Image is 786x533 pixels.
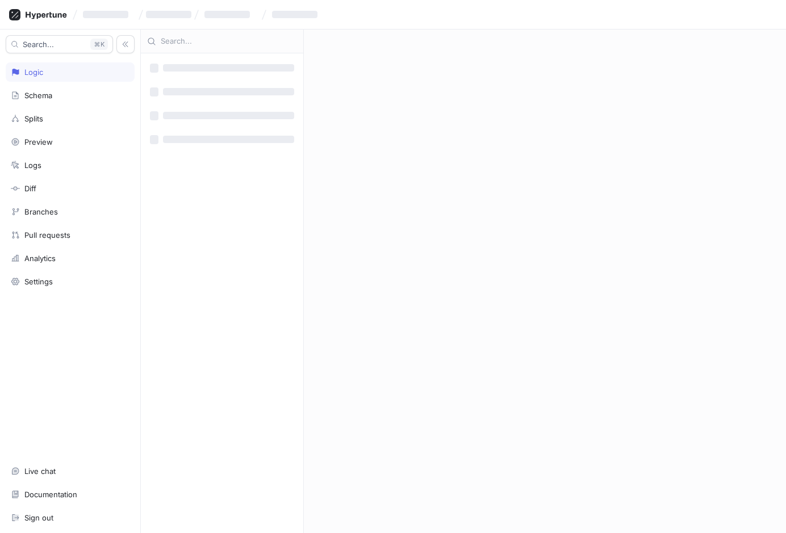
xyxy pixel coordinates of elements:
span: ‌ [150,111,158,120]
a: Documentation [6,485,135,504]
div: Preview [24,137,53,146]
span: ‌ [83,11,128,18]
div: Sign out [24,513,53,522]
button: ‌ [78,5,137,24]
span: ‌ [150,64,158,73]
input: Search... [161,36,297,47]
span: Search... [23,41,54,48]
span: ‌ [163,112,294,119]
div: Analytics [24,254,56,263]
span: ‌ [163,136,294,143]
span: ‌ [272,11,317,18]
span: ‌ [146,11,191,18]
div: Live chat [24,467,56,476]
div: Logs [24,161,41,170]
div: Logic [24,68,43,77]
button: ‌ [267,5,327,24]
span: ‌ [150,135,158,144]
button: Search...K [6,35,113,53]
div: Documentation [24,490,77,499]
span: ‌ [163,64,294,72]
span: ‌ [163,88,294,95]
div: Settings [24,277,53,286]
span: ‌ [204,11,250,18]
div: Splits [24,114,43,123]
div: Diff [24,184,36,193]
span: ‌ [150,87,158,96]
div: K [90,39,108,50]
div: Branches [24,207,58,216]
div: Pull requests [24,230,70,240]
div: Schema [24,91,52,100]
button: ‌ [200,5,259,24]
